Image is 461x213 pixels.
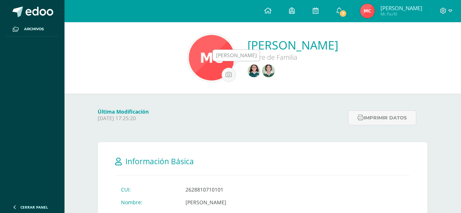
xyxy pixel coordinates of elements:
[247,53,338,62] div: Padre de Familia
[115,183,180,196] td: CUI:
[216,52,257,59] div: [PERSON_NAME]
[348,110,416,125] button: Imprimir datos
[98,115,344,122] p: [DATE] 17:25:20
[180,196,278,209] td: [PERSON_NAME]
[262,64,275,77] img: e07f5ad0f151d7571f6b9a03de6abaab.png
[24,26,44,32] span: Archivos
[125,156,194,166] span: Información Básica
[247,64,260,77] img: ec3bcfb69504796827254bd6671543cc.png
[6,22,58,37] a: Archivos
[189,35,234,80] img: 3226d27232e0b25727a3817d411b8246.png
[98,108,344,115] h4: Última Modificación
[339,9,347,17] span: 7
[247,37,338,53] a: [PERSON_NAME]
[115,196,180,209] td: Nombre:
[180,183,278,196] td: 2628810710101
[20,205,48,210] span: Cerrar panel
[380,4,422,12] span: [PERSON_NAME]
[380,11,422,17] span: Mi Perfil
[360,4,375,18] img: 447e56cc469f47fc637eaece98bd3ba4.png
